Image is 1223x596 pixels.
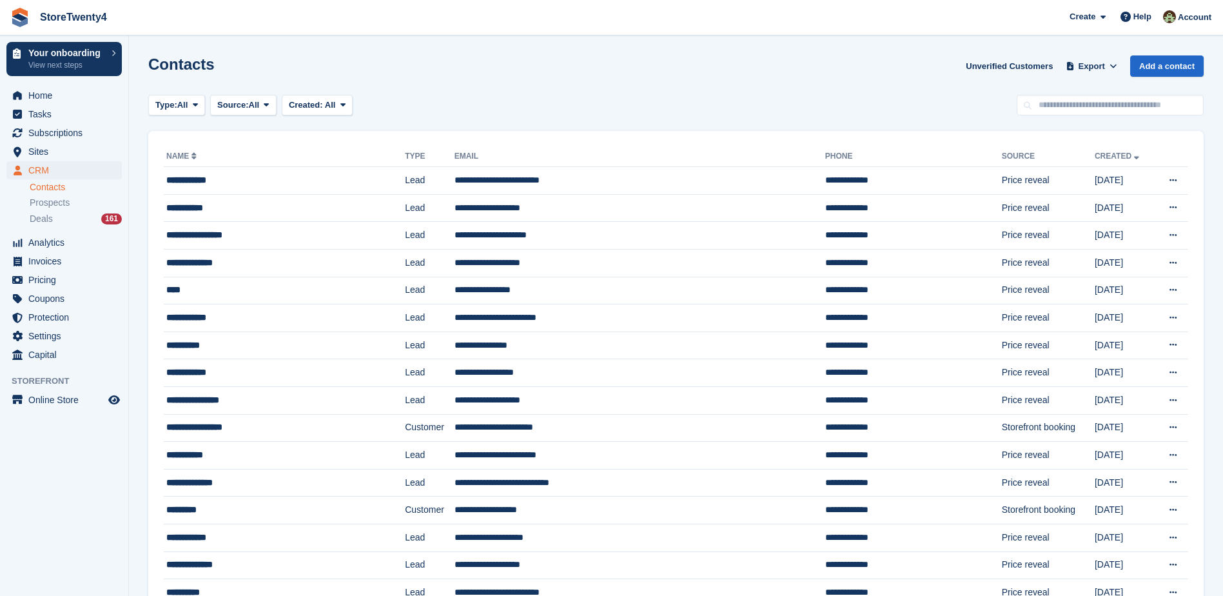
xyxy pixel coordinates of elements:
td: [DATE] [1095,497,1154,524]
td: [DATE] [1095,222,1154,250]
span: Invoices [28,252,106,270]
span: Home [28,86,106,104]
span: Type: [155,99,177,112]
th: Type [405,146,455,167]
p: Your onboarding [28,48,105,57]
td: [DATE] [1095,386,1154,414]
td: Price reveal [1002,386,1095,414]
td: [DATE] [1095,194,1154,222]
th: Email [455,146,825,167]
a: menu [6,105,122,123]
span: Analytics [28,233,106,252]
div: 161 [101,214,122,224]
td: [DATE] [1095,414,1154,442]
a: Preview store [106,392,122,408]
a: menu [6,391,122,409]
span: Tasks [28,105,106,123]
td: Lead [405,469,455,497]
td: Lead [405,222,455,250]
td: Customer [405,414,455,442]
button: Source: All [210,95,277,116]
td: Price reveal [1002,304,1095,332]
td: Price reveal [1002,249,1095,277]
span: Online Store [28,391,106,409]
a: Created [1095,152,1142,161]
td: Lead [405,359,455,387]
span: Storefront [12,375,128,388]
h1: Contacts [148,55,215,73]
button: Type: All [148,95,205,116]
td: [DATE] [1095,551,1154,579]
a: Your onboarding View next steps [6,42,122,76]
td: Price reveal [1002,332,1095,359]
span: Protection [28,308,106,326]
a: Contacts [30,181,122,194]
a: menu [6,290,122,308]
td: Price reveal [1002,359,1095,387]
td: Lead [405,277,455,304]
span: Pricing [28,271,106,289]
a: menu [6,327,122,345]
a: Prospects [30,196,122,210]
td: Lead [405,167,455,195]
td: [DATE] [1095,359,1154,387]
a: menu [6,252,122,270]
a: menu [6,86,122,104]
td: [DATE] [1095,167,1154,195]
td: Storefront booking [1002,497,1095,524]
p: View next steps [28,59,105,71]
td: Customer [405,497,455,524]
td: Price reveal [1002,194,1095,222]
span: Created: [289,100,323,110]
span: All [325,100,336,110]
a: menu [6,346,122,364]
td: [DATE] [1095,332,1154,359]
td: [DATE] [1095,249,1154,277]
td: Price reveal [1002,222,1095,250]
a: menu [6,271,122,289]
span: Create [1070,10,1095,23]
th: Source [1002,146,1095,167]
img: stora-icon-8386f47178a22dfd0bd8f6a31ec36ba5ce8667c1dd55bd0f319d3a0aa187defe.svg [10,8,30,27]
span: Settings [28,327,106,345]
td: Lead [405,249,455,277]
a: menu [6,143,122,161]
td: [DATE] [1095,442,1154,470]
a: Name [166,152,199,161]
a: menu [6,308,122,326]
td: Price reveal [1002,551,1095,579]
td: Lead [405,304,455,332]
span: Account [1178,11,1211,24]
td: Storefront booking [1002,414,1095,442]
td: Price reveal [1002,442,1095,470]
td: Lead [405,442,455,470]
td: [DATE] [1095,469,1154,497]
span: Coupons [28,290,106,308]
span: Export [1079,60,1105,73]
td: Lead [405,524,455,551]
button: Created: All [282,95,353,116]
span: Help [1133,10,1151,23]
a: menu [6,124,122,142]
a: StoreTwenty4 [35,6,112,28]
td: Lead [405,386,455,414]
span: Capital [28,346,106,364]
td: Price reveal [1002,524,1095,551]
th: Phone [825,146,1002,167]
td: Lead [405,194,455,222]
td: Price reveal [1002,167,1095,195]
td: Price reveal [1002,469,1095,497]
td: [DATE] [1095,304,1154,332]
td: Lead [405,332,455,359]
span: Deals [30,213,53,225]
button: Export [1063,55,1120,77]
a: Unverified Customers [961,55,1058,77]
td: [DATE] [1095,277,1154,304]
td: Lead [405,551,455,579]
span: All [249,99,260,112]
span: CRM [28,161,106,179]
a: Add a contact [1130,55,1204,77]
img: Lee Hanlon [1163,10,1176,23]
td: Price reveal [1002,277,1095,304]
span: Prospects [30,197,70,209]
